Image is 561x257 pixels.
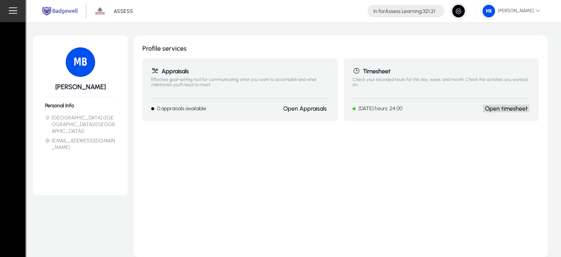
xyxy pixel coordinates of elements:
[93,4,107,18] img: 1.png
[353,67,530,75] h1: Timesheet
[114,8,133,14] p: ASSESS
[45,83,116,91] h5: [PERSON_NAME]
[373,8,385,14] span: In for
[373,8,435,14] h4: Assess Learning
[359,105,402,112] p: [DATE] hours: 24:00
[142,44,539,53] h1: Profile services
[45,115,116,135] li: [GEOGRAPHIC_DATA] ([GEOGRAPHIC_DATA]/[GEOGRAPHIC_DATA])
[45,102,116,109] h6: Personal Info
[423,8,435,14] span: 321:21
[151,67,329,75] h1: Appraisals
[353,77,530,92] p: Check your recorded hours for this day, week, and month. Check the activities you worked on.
[157,105,206,112] p: 0 appraisals available
[151,77,329,92] p: Effective goal-setting tool for communicating what you want to accomplish and what milestones you...
[422,8,423,14] span: :
[485,105,528,112] a: Open timesheet
[281,105,329,112] button: Open Appraisals
[482,5,540,17] span: [PERSON_NAME]
[483,105,530,112] button: Open timesheet
[45,138,116,151] li: [EMAIL_ADDRESS][DOMAIN_NAME]
[477,4,546,18] button: [PERSON_NAME]
[66,47,95,77] img: 75.png
[283,105,327,112] a: Open Appraisals
[41,6,79,16] img: main.png
[482,5,495,17] img: 75.png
